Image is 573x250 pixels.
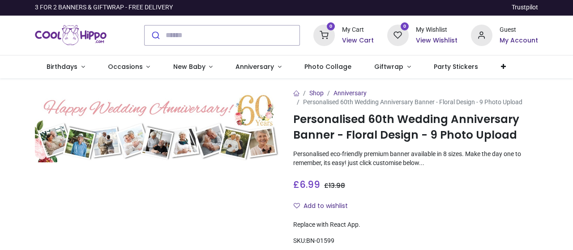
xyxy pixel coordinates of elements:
a: Giftwrap [363,55,423,79]
div: My Cart [342,25,374,34]
span: Anniversary [235,62,274,71]
a: 0 [387,31,409,38]
span: Occasions [108,62,143,71]
span: Party Stickers [434,62,478,71]
button: Submit [145,25,166,45]
div: Guest [500,25,538,34]
img: Personalised 60th Wedding Anniversary Banner - Floral Design - 9 Photo Upload [35,89,280,162]
img: Cool Hippo [35,23,107,48]
span: Photo Collage [304,62,351,71]
a: My Account [500,36,538,45]
a: Shop [309,89,324,97]
a: Trustpilot [512,3,538,12]
span: Personalised 60th Wedding Anniversary Banner - Floral Design - 9 Photo Upload [303,98,522,106]
sup: 0 [401,22,409,31]
h1: Personalised 60th Wedding Anniversary Banner - Floral Design - 9 Photo Upload [293,112,538,143]
a: Anniversary [224,55,293,79]
div: My Wishlist [416,25,458,34]
a: New Baby [162,55,224,79]
a: Birthdays [35,55,96,79]
div: 3 FOR 2 BANNERS & GIFTWRAP - FREE DELIVERY [35,3,173,12]
span: BN-01599 [306,237,334,244]
span: £ [324,181,345,190]
span: Birthdays [47,62,77,71]
i: Add to wishlist [294,203,300,209]
div: Replace with React App. [293,220,538,229]
span: £ [293,178,320,191]
a: 0 [313,31,335,38]
div: SKU: [293,237,538,246]
span: New Baby [173,62,205,71]
a: Occasions [96,55,162,79]
a: View Wishlist [416,36,458,45]
span: 13.98 [329,181,345,190]
sup: 0 [327,22,335,31]
span: 6.99 [299,178,320,191]
a: View Cart [342,36,374,45]
button: Add to wishlistAdd to wishlist [293,199,355,214]
a: Anniversary [334,89,367,97]
a: Logo of Cool Hippo [35,23,107,48]
p: Personalised eco-friendly premium banner available in 8 sizes. Make the day one to remember, its ... [293,150,538,167]
span: Giftwrap [374,62,403,71]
